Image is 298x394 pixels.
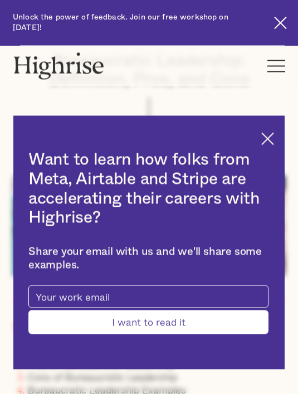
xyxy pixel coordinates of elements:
form: current-ascender-blog-article-modal-form [28,285,268,334]
img: Cross icon [274,17,287,30]
h2: Want to learn how folks from Meta, Airtable and Stripe are accelerating their careers with Highrise? [28,150,268,228]
div: Share your email with us and we'll share some examples. [28,246,268,272]
input: I want to read it [28,310,268,334]
input: Your work email [28,285,268,308]
img: Highrise logo [13,52,105,80]
img: Cross icon [261,133,274,145]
